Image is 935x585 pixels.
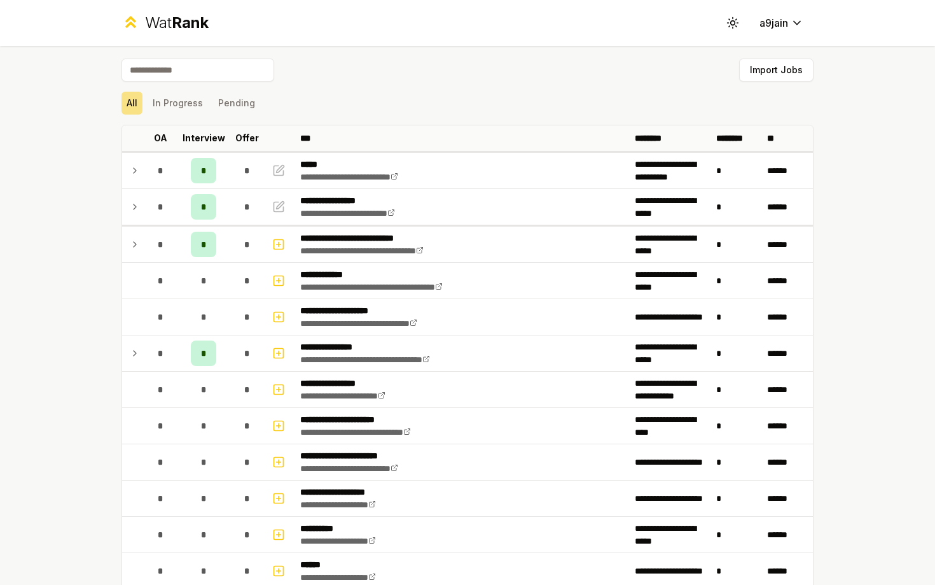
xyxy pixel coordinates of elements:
span: Rank [172,13,209,32]
button: Import Jobs [739,59,814,81]
a: WatRank [121,13,209,33]
button: a9jain [749,11,814,34]
p: Interview [183,132,225,144]
button: All [121,92,142,115]
p: OA [154,132,167,144]
button: In Progress [148,92,208,115]
div: Wat [145,13,209,33]
p: Offer [235,132,259,144]
span: a9jain [759,15,788,31]
button: Pending [213,92,260,115]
